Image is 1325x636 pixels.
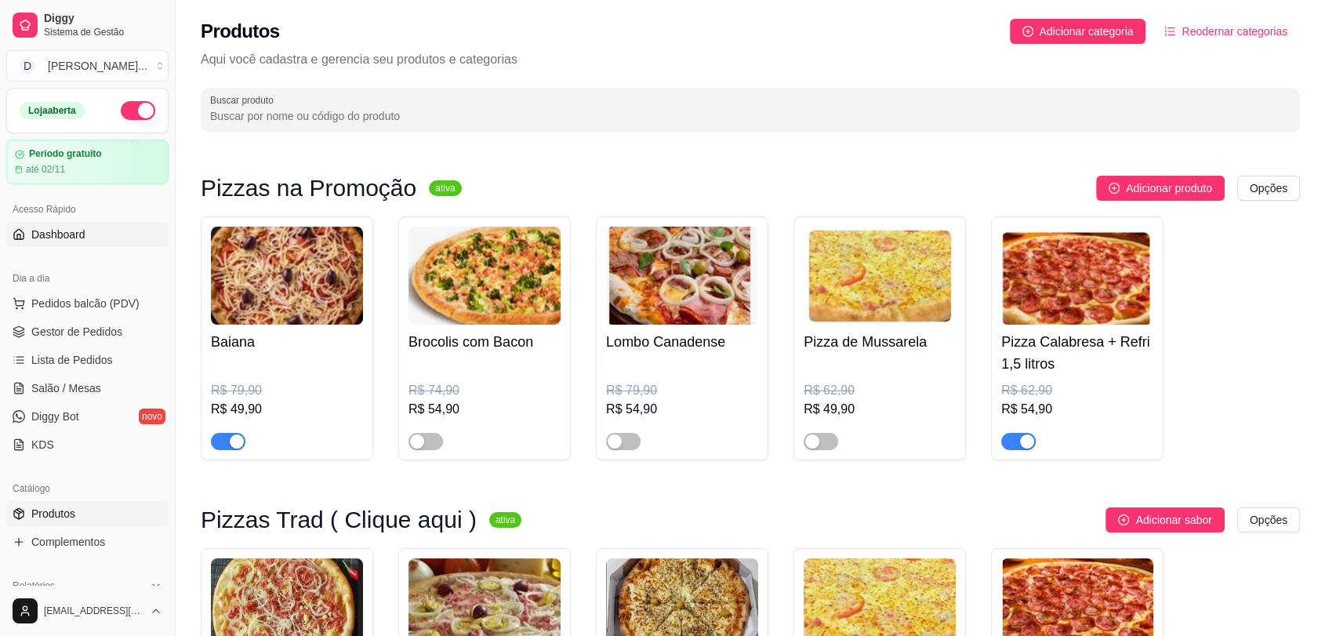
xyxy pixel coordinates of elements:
[13,580,55,592] span: Relatórios
[31,296,140,311] span: Pedidos balcão (PDV)
[31,380,101,396] span: Salão / Mesas
[1001,331,1153,375] h4: Pizza Calabresa + Refri 1,5 litros
[31,324,122,340] span: Gestor de Pedidos
[804,381,956,400] div: R$ 62,90
[606,400,758,419] div: R$ 54,90
[804,227,956,325] img: product-image
[211,400,363,419] div: R$ 49,90
[408,400,561,419] div: R$ 54,90
[1152,19,1300,44] button: Reodernar categorias
[31,409,79,424] span: Diggy Bot
[606,331,758,353] h4: Lombo Canadense
[44,605,143,617] span: [EMAIL_ADDRESS][DOMAIN_NAME]
[1001,400,1153,419] div: R$ 54,90
[1126,180,1212,197] span: Adicionar produto
[6,347,169,373] a: Lista de Pedidos
[1040,23,1134,40] span: Adicionar categoria
[6,432,169,457] a: KDS
[1001,227,1153,325] img: product-image
[606,381,758,400] div: R$ 79,90
[6,291,169,316] button: Pedidos balcão (PDV)
[489,512,521,528] sup: ativa
[31,534,105,550] span: Complementos
[6,140,169,184] a: Período gratuitoaté 02/11
[1109,183,1120,194] span: plus-circle
[210,93,279,107] label: Buscar produto
[211,227,363,325] img: product-image
[44,12,162,26] span: Diggy
[804,400,956,419] div: R$ 49,90
[1001,381,1153,400] div: R$ 62,90
[201,19,280,44] h2: Produtos
[1105,507,1224,532] button: Adicionar sabor
[1237,507,1300,532] button: Opções
[26,163,65,176] article: até 02/11
[804,331,956,353] h4: Pizza de Mussarela
[44,26,162,38] span: Sistema de Gestão
[408,227,561,325] img: product-image
[6,319,169,344] a: Gestor de Pedidos
[29,148,102,160] article: Período gratuito
[606,227,758,325] img: product-image
[1118,514,1129,525] span: plus-circle
[6,592,169,630] button: [EMAIL_ADDRESS][DOMAIN_NAME]
[211,381,363,400] div: R$ 79,90
[211,331,363,353] h4: Baiana
[408,331,561,353] h4: Brocolis com Bacon
[408,381,561,400] div: R$ 74,90
[1010,19,1146,44] button: Adicionar categoria
[6,197,169,222] div: Acesso Rápido
[31,352,113,368] span: Lista de Pedidos
[6,476,169,501] div: Catálogo
[201,511,477,529] h3: Pizzas Trad ( Clique aqui )
[1096,176,1225,201] button: Adicionar produto
[201,179,416,198] h3: Pizzas na Promoção
[48,58,147,74] div: [PERSON_NAME] ...
[6,501,169,526] a: Produtos
[6,50,169,82] button: Select a team
[1237,176,1300,201] button: Opções
[201,50,1300,69] p: Aqui você cadastra e gerencia seu produtos e categorias
[210,108,1291,124] input: Buscar produto
[429,180,461,196] sup: ativa
[6,222,169,247] a: Dashboard
[20,58,35,74] span: D
[6,6,169,44] a: DiggySistema de Gestão
[1164,26,1175,37] span: ordered-list
[121,101,155,120] button: Alterar Status
[1250,511,1287,529] span: Opções
[1135,511,1211,529] span: Adicionar sabor
[6,404,169,429] a: Diggy Botnovo
[20,102,85,119] div: Loja aberta
[1182,23,1287,40] span: Reodernar categorias
[31,506,75,522] span: Produtos
[6,266,169,291] div: Dia a dia
[6,529,169,554] a: Complementos
[31,437,54,452] span: KDS
[31,227,85,242] span: Dashboard
[1250,180,1287,197] span: Opções
[1022,26,1033,37] span: plus-circle
[6,376,169,401] a: Salão / Mesas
